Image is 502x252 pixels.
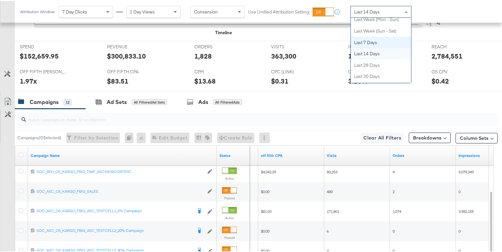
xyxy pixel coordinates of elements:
[20,75,37,85] div: 1.97x
[37,188,204,193] a: SOC_ASC_O5_KARGO_FBIG_SALES
[459,188,460,193] span: 0
[271,43,321,49] span: VISITS
[64,98,71,104] div: 12
[261,168,276,173] span: $4,042.29
[351,81,411,93] div: Last 90 Days
[393,188,395,193] span: 2
[37,168,204,173] div: SOC_BEH_O5_KARGO_FBIG_TRAF_ASCVIEWCONTENT
[261,208,271,213] span: $81.03
[361,132,404,142] button: Clear All Filters
[432,43,481,49] span: REACH
[222,175,237,180] label: Active
[248,8,310,14] label: Use Unified Attribution Setting:
[351,36,411,47] div: Last 7 Days
[107,97,127,105] div: Ad Sets
[198,97,208,105] div: Ads
[37,247,192,252] div: SOC_ASC_O5_KARGO_FBIG_ASC_TESTCELL3_40% Campaign
[409,132,451,142] button: Breakdowns
[456,132,498,142] button: Column Sets
[393,228,395,233] span: 0
[194,75,216,85] div: $13.68
[130,8,155,14] span: 1 Day Views
[363,133,401,141] span: Clear All Filters
[354,8,380,14] span: Last 14 Days
[26,109,455,122] input: Search Campaigns by Name, ID or Objective
[20,68,69,74] span: OFF FIFTH [PERSON_NAME]
[459,168,474,173] span: 5,079,349
[222,235,237,239] label: Paused
[194,43,244,49] span: ORDERS
[20,9,55,13] div: Attribution Window:
[261,228,269,233] span: $0.00
[351,70,411,81] div: Last 30 Days
[194,68,244,74] span: CPM
[327,168,337,173] span: 80,253
[327,188,333,193] span: 480
[132,98,167,104] div: All Filtered Ad Sets
[62,8,87,14] span: 7 Day Clicks
[222,215,237,219] label: Active
[327,208,339,213] span: 171,801
[37,168,204,174] a: SOC_BEH_O5_KARGO_FBIG_TRAF_ASCVIEWCONTENT
[432,68,481,74] span: O5 CPV
[327,228,329,233] span: 6
[37,227,192,232] div: SOC_ASC_O5_KARGO_FBIG_ASC_TESTCELL2_20% Campaign
[351,24,411,36] div: Last Week (Sun - Sat)
[459,152,486,157] a: The number of times your ad was served. On mobile apps an ad is counted as served the first time ...
[107,75,128,85] div: $83.51
[17,134,61,140] div: Campaigns ( 0 Selected)
[348,43,398,49] span: IMPRESSIONS
[261,152,321,157] a: o5cpa
[432,75,449,85] div: $0.42
[348,50,383,60] div: 11,156,651
[351,13,411,24] div: Last Week (Mon - Sun)
[222,195,237,199] label: Paused
[20,43,69,49] span: SPEND
[20,50,59,60] div: $152,659.95
[30,97,59,105] div: Campaigns
[31,152,214,157] a: Your campaign name.
[37,227,192,234] a: SOC_ASC_O5_KARGO_FBIG_ASC_TESTCELL2_20% Campaign
[393,152,453,157] a: Omniture Orders
[393,168,395,173] span: 4
[194,8,218,14] span: Conversion
[37,188,204,193] div: SOC_ASC_O5_KARGO_FBIG_SALES
[107,68,156,74] span: OFF FIFTH CPA
[213,98,242,104] div: All Filtered Ads
[348,68,398,74] span: OFF FIFTH CTR
[459,208,474,213] span: 3,982,155
[327,152,387,157] a: Omniture Visits
[37,207,192,213] div: SOC_ASC_O5_KARGO_FBIG_ASC_TESTCELL1_0% Campaign
[107,43,156,49] span: REVENUE
[125,132,137,142] div: 0
[215,29,232,35] div: Timeline
[459,228,460,233] span: 0
[261,188,269,193] span: $0.00
[432,50,462,60] div: 2,784,551
[271,75,289,85] div: $0.31
[351,59,411,70] div: Last 28 Days
[107,50,146,60] div: $300,833.10
[348,75,368,85] div: 3.26%
[271,68,321,74] span: CPC (LINK)
[37,207,192,214] a: SOC_ASC_O5_KARGO_FBIG_ASC_TESTCELL1_0% Campaign
[393,208,401,213] span: 1,074
[194,50,212,60] div: 1,828
[351,47,411,59] div: Last 14 Days
[219,152,247,157] a: Shows the current state of your Ad Campaign.
[271,50,296,60] div: 363,300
